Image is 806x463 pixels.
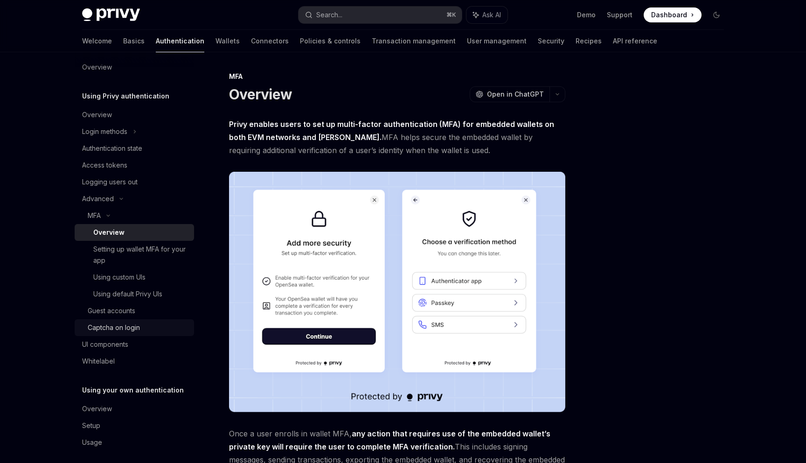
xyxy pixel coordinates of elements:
a: User management [467,30,527,52]
span: Open in ChatGPT [487,90,544,99]
a: UI components [75,336,194,353]
a: Usage [75,434,194,451]
h5: Using your own authentication [82,385,184,396]
a: Security [538,30,564,52]
a: Overview [75,224,194,241]
div: MFA [229,72,565,81]
div: MFA [88,210,101,221]
div: Overview [82,109,112,120]
span: Ask AI [482,10,501,20]
a: Overview [75,106,194,123]
button: Toggle dark mode [709,7,724,22]
div: Login methods [82,126,127,137]
a: API reference [613,30,657,52]
div: Overview [82,62,112,73]
a: Connectors [251,30,289,52]
a: Setting up wallet MFA for your app [75,241,194,269]
div: Logging users out [82,176,138,188]
div: Setting up wallet MFA for your app [93,244,188,266]
a: Captcha on login [75,319,194,336]
a: Setup [75,417,194,434]
a: Using default Privy UIs [75,286,194,302]
a: Using custom UIs [75,269,194,286]
a: Whitelabel [75,353,194,370]
div: Using default Privy UIs [93,288,162,300]
a: Transaction management [372,30,456,52]
div: Captcha on login [88,322,140,333]
a: Overview [75,59,194,76]
div: Guest accounts [88,305,135,316]
a: Guest accounts [75,302,194,319]
a: Authentication [156,30,204,52]
strong: any action that requires use of the embedded wallet’s private key will require the user to comple... [229,429,550,451]
div: Search... [316,9,342,21]
div: Access tokens [82,160,127,171]
h5: Using Privy authentication [82,91,169,102]
a: Recipes [576,30,602,52]
div: Setup [82,420,100,431]
div: Advanced [82,193,114,204]
a: Welcome [82,30,112,52]
div: Overview [93,227,125,238]
a: Overview [75,400,194,417]
a: Basics [123,30,145,52]
a: Support [607,10,632,20]
a: Dashboard [644,7,702,22]
button: Ask AI [466,7,507,23]
div: Authentication state [82,143,142,154]
img: dark logo [82,8,140,21]
button: Open in ChatGPT [470,86,549,102]
div: Using custom UIs [93,272,146,283]
button: Search...⌘K [299,7,462,23]
strong: Privy enables users to set up multi-factor authentication (MFA) for embedded wallets on both EVM ... [229,119,554,142]
a: Wallets [215,30,240,52]
a: Access tokens [75,157,194,174]
span: Dashboard [651,10,687,20]
span: MFA helps secure the embedded wallet by requiring additional verification of a user’s identity wh... [229,118,565,157]
div: Overview [82,403,112,414]
div: UI components [82,339,128,350]
a: Demo [577,10,596,20]
img: images/MFA.png [229,172,565,412]
div: Usage [82,437,102,448]
h1: Overview [229,86,292,103]
div: Whitelabel [82,356,115,367]
span: ⌘ K [446,11,456,19]
a: Authentication state [75,140,194,157]
a: Policies & controls [300,30,361,52]
a: Logging users out [75,174,194,190]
